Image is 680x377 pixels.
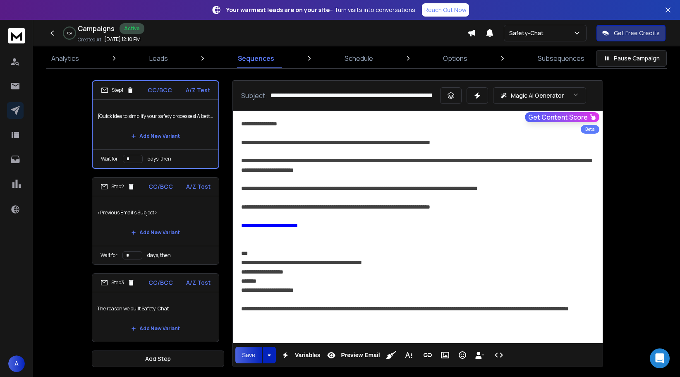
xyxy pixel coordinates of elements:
p: Schedule [345,53,373,63]
p: Wait for [101,252,117,259]
button: Insert Unsubscribe Link [472,347,488,363]
span: Variables [293,352,322,359]
p: Subject: [241,91,267,101]
button: Insert Image (Ctrl+P) [437,347,453,363]
li: Step3CC/BCCA/Z TestThe reason we built Safety-ChatAdd New Variant [92,273,219,342]
button: Get Free Credits [596,25,666,41]
p: Analytics [51,53,79,63]
p: Reach Out Now [424,6,467,14]
button: Preview Email [323,347,381,363]
p: CC/BCC [148,182,173,191]
p: The reason we built Safety-Chat [97,297,214,320]
button: Variables [278,347,322,363]
p: Options [443,53,467,63]
div: Step 3 [101,279,135,286]
div: Beta [581,125,599,134]
p: {Quick idea to simplify your safety processes| A better way to manage safety|safety management} [98,105,213,128]
p: Magic AI Generator [511,91,564,100]
a: Leads [144,48,173,68]
button: Get Content Score [525,112,599,122]
button: Emoticons [455,347,470,363]
button: Add Step [92,351,224,367]
p: Created At: [78,36,103,43]
p: [DATE] 12:10 PM [104,36,141,43]
a: Options [438,48,472,68]
a: Schedule [340,48,378,68]
div: Step 1 [101,86,134,94]
p: Safety-Chat [509,29,547,37]
a: Reach Out Now [422,3,469,17]
button: Save [235,347,262,363]
a: Analytics [46,48,84,68]
button: Add New Variant [125,224,187,241]
button: Add New Variant [125,128,187,144]
strong: Your warmest leads are on your site [226,6,330,14]
a: Subsequences [533,48,589,68]
p: A/Z Test [186,182,211,191]
button: Magic AI Generator [493,87,586,104]
button: Code View [491,347,507,363]
p: Wait for [101,156,118,162]
div: Active [120,23,144,34]
li: Step2CC/BCCA/Z Test<Previous Email's Subject>Add New VariantWait fordays, then [92,177,219,265]
p: CC/BCC [148,279,173,287]
button: A [8,355,25,372]
p: 0 % [67,31,72,36]
span: Preview Email [339,352,381,359]
button: Clean HTML [383,347,399,363]
p: Leads [149,53,168,63]
button: Pause Campaign [596,50,667,67]
div: Step 2 [101,183,135,190]
div: Open Intercom Messenger [650,348,670,368]
button: More Text [401,347,417,363]
h1: Campaigns [78,24,115,34]
p: days, then [148,156,171,162]
p: days, then [147,252,171,259]
p: Get Free Credits [614,29,660,37]
a: Sequences [233,48,279,68]
p: CC/BCC [148,86,172,94]
p: Subsequences [538,53,584,63]
button: Insert Link (Ctrl+K) [420,347,436,363]
p: – Turn visits into conversations [226,6,415,14]
p: <Previous Email's Subject> [97,201,214,224]
p: A/Z Test [186,279,211,287]
img: logo [8,28,25,43]
li: Step1CC/BCCA/Z Test{Quick idea to simplify your safety processes| A better way to manage safety|s... [92,80,219,169]
p: Sequences [238,53,274,63]
button: Add New Variant [125,320,187,337]
p: A/Z Test [186,86,210,94]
